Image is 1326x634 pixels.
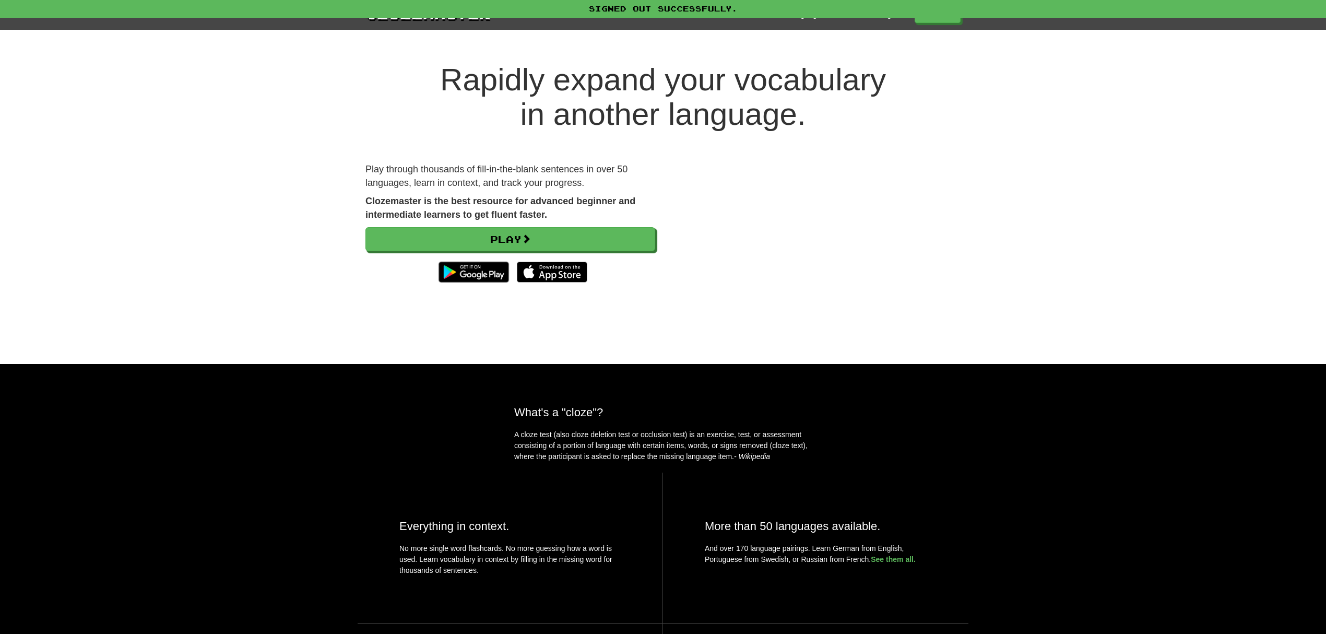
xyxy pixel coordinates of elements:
h2: More than 50 languages available. [705,520,927,533]
img: Get it on Google Play [433,256,514,288]
h2: Everything in context. [399,520,621,533]
p: And over 170 language pairings. Learn German from English, Portuguese from Swedish, or Russian fr... [705,543,927,565]
a: Play [365,227,655,251]
h2: What's a "cloze"? [514,406,812,419]
p: Play through thousands of fill-in-the-blank sentences in over 50 languages, learn in context, and... [365,163,655,190]
p: A cloze test (also cloze deletion test or occlusion test) is an exercise, test, or assessment con... [514,429,812,462]
strong: Clozemaster is the best resource for advanced beginner and intermediate learners to get fluent fa... [365,196,635,220]
a: See them all. [871,555,916,563]
em: - Wikipedia [734,452,770,461]
p: No more single word flashcards. No more guessing how a word is used. Learn vocabulary in context ... [399,543,621,581]
img: Download_on_the_App_Store_Badge_US-UK_135x40-25178aeef6eb6b83b96f5f2d004eda3bffbb37122de64afbaef7... [517,262,587,283]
